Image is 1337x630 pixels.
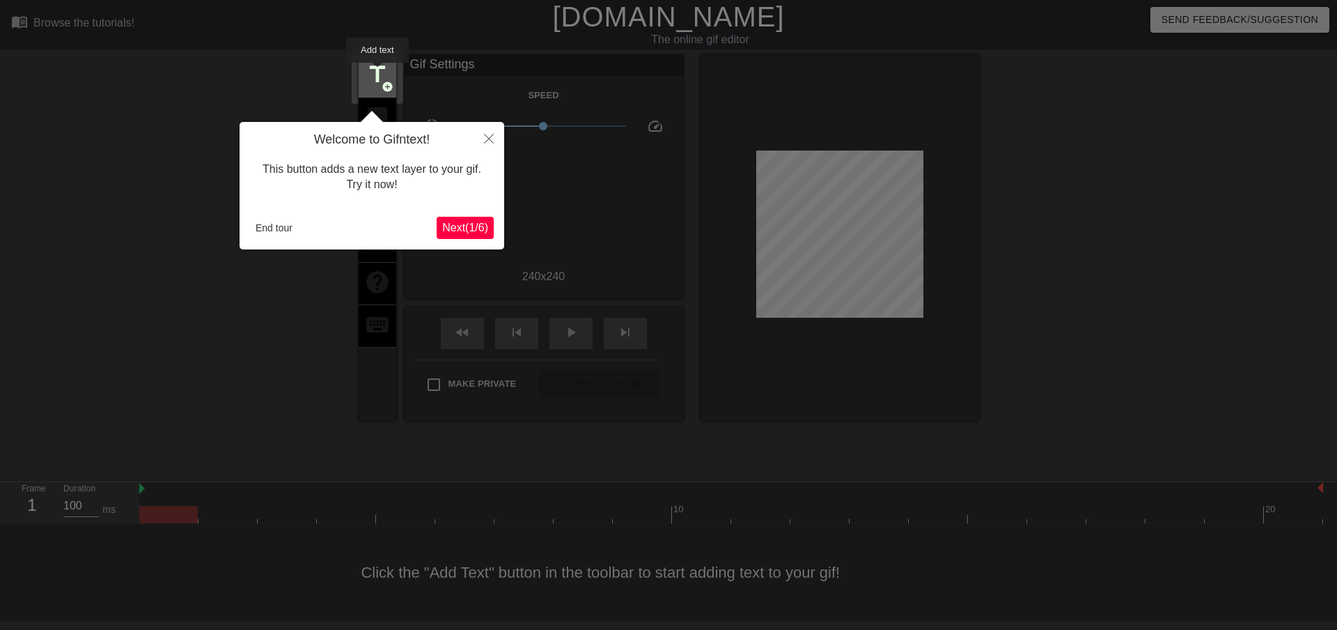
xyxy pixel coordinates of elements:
span: speed [647,118,664,135]
label: Duration [63,485,95,493]
div: Frame [11,482,53,523]
span: menu_book [11,13,28,30]
span: play_arrow [563,324,579,341]
label: Speed [528,89,558,102]
button: Next [437,217,494,239]
div: Gif Settings [405,55,683,76]
span: title [364,61,391,88]
span: Make Private [448,377,517,391]
div: This button adds a new text layer to your gif. Try it now! [250,148,494,207]
a: Browse the tutorials! [11,13,134,35]
div: ms [102,502,116,517]
button: Close [474,122,504,154]
div: 240 x 240 [405,268,683,285]
h4: Welcome to Gifntext! [250,132,494,148]
span: fast_rewind [454,324,471,341]
span: Next ( 1 / 6 ) [442,222,488,233]
div: 20 [1265,502,1278,516]
span: skip_next [617,324,634,341]
span: Send Feedback/Suggestion [1162,11,1318,29]
div: Browse the tutorials! [33,17,134,29]
img: bound-end.png [1318,482,1323,493]
div: 10 [673,502,686,516]
div: 1 [22,493,42,518]
a: [DOMAIN_NAME] [552,1,784,32]
span: skip_previous [508,324,525,341]
span: add_circle [382,81,393,93]
div: The online gif editor [453,31,948,48]
button: End tour [250,217,298,238]
button: Send Feedback/Suggestion [1150,7,1329,33]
